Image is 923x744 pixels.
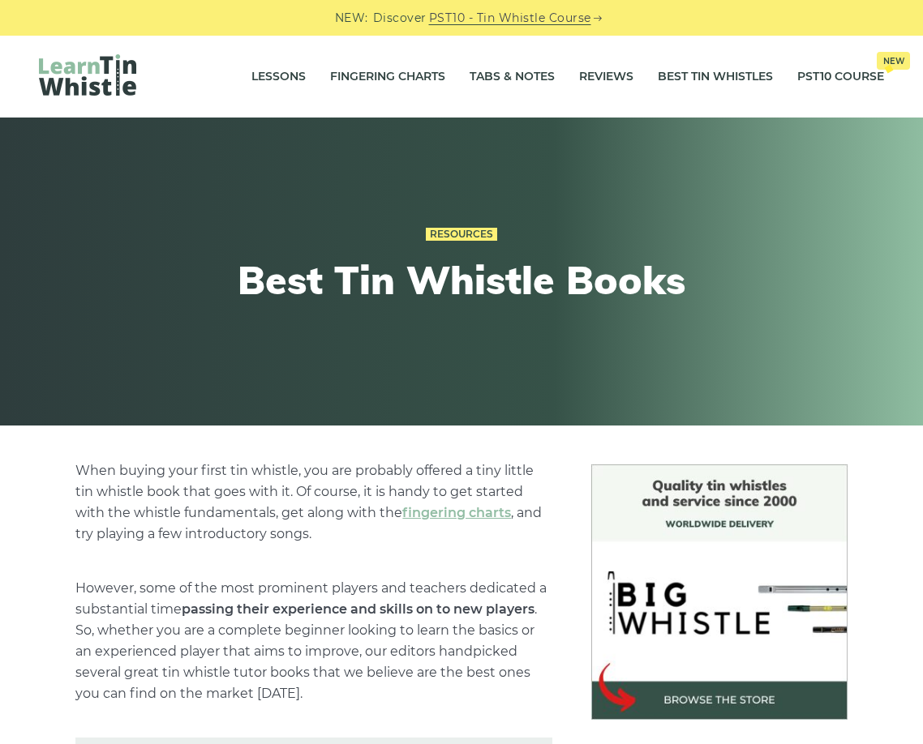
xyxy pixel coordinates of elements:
strong: passing their experience and skills on to new players [182,601,534,617]
img: BigWhistle Tin Whistle Store [591,464,847,720]
a: Lessons [251,57,306,97]
a: Fingering Charts [330,57,445,97]
a: PST10 CourseNew [797,57,884,97]
h1: Best Tin Whistle Books [163,257,760,304]
span: New [877,52,910,70]
p: When buying your first tin whistle, you are probably offered a tiny little tin whistle book that ... [75,460,552,545]
a: Resources [426,228,497,241]
a: Tabs & Notes [470,57,555,97]
img: LearnTinWhistle.com [39,54,136,96]
a: Reviews [579,57,633,97]
a: Best Tin Whistles [658,57,773,97]
p: However, some of the most prominent players and teachers dedicated a substantial time . So, wheth... [75,578,552,704]
a: fingering charts [402,505,511,520]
